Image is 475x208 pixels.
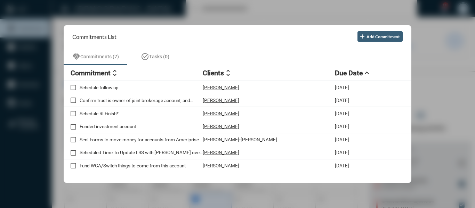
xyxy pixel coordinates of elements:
mat-icon: add [359,33,366,40]
mat-icon: unfold_more [224,69,232,77]
p: [PERSON_NAME] [203,124,239,129]
span: Tasks (0) [149,54,169,59]
p: [PERSON_NAME] [241,137,277,142]
p: Schedule RI Finish* [80,111,203,116]
p: [DATE] [335,124,349,129]
p: Fund WCA/Switch things to come from this account [80,163,203,168]
p: Funded investment account [80,124,203,129]
mat-icon: handshake [72,52,80,61]
p: [DATE] [335,111,349,116]
mat-icon: expand_less [363,69,371,77]
p: - [239,137,241,142]
p: [DATE] [335,98,349,103]
p: [DATE] [335,150,349,155]
p: [PERSON_NAME] [203,98,239,103]
button: Add Commitment [357,31,403,42]
h2: Commitment [71,69,111,77]
p: Sent Forms to move money for accounts from Ameriprise [80,137,203,142]
p: [DATE] [335,163,349,168]
h2: Due Date [335,69,363,77]
p: [PERSON_NAME] [203,150,239,155]
mat-icon: task_alt [141,52,149,61]
h2: Clients [203,69,224,77]
p: [PERSON_NAME] [203,111,239,116]
span: Commitments (7) [80,54,119,59]
p: Confirm trust is owner of joint brokerage account, and beneficiaries of life insurance policies [80,98,203,103]
p: [DATE] [335,137,349,142]
p: [DATE] [335,85,349,90]
h2: Commitments List [72,33,116,40]
p: [PERSON_NAME] [203,163,239,168]
p: Scheduled Time To Update LBS with [PERSON_NAME] over hone [80,150,203,155]
p: [PERSON_NAME] [203,85,239,90]
p: Schedule follow up [80,85,203,90]
p: [PERSON_NAME] [203,137,239,142]
mat-icon: unfold_more [111,69,119,77]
